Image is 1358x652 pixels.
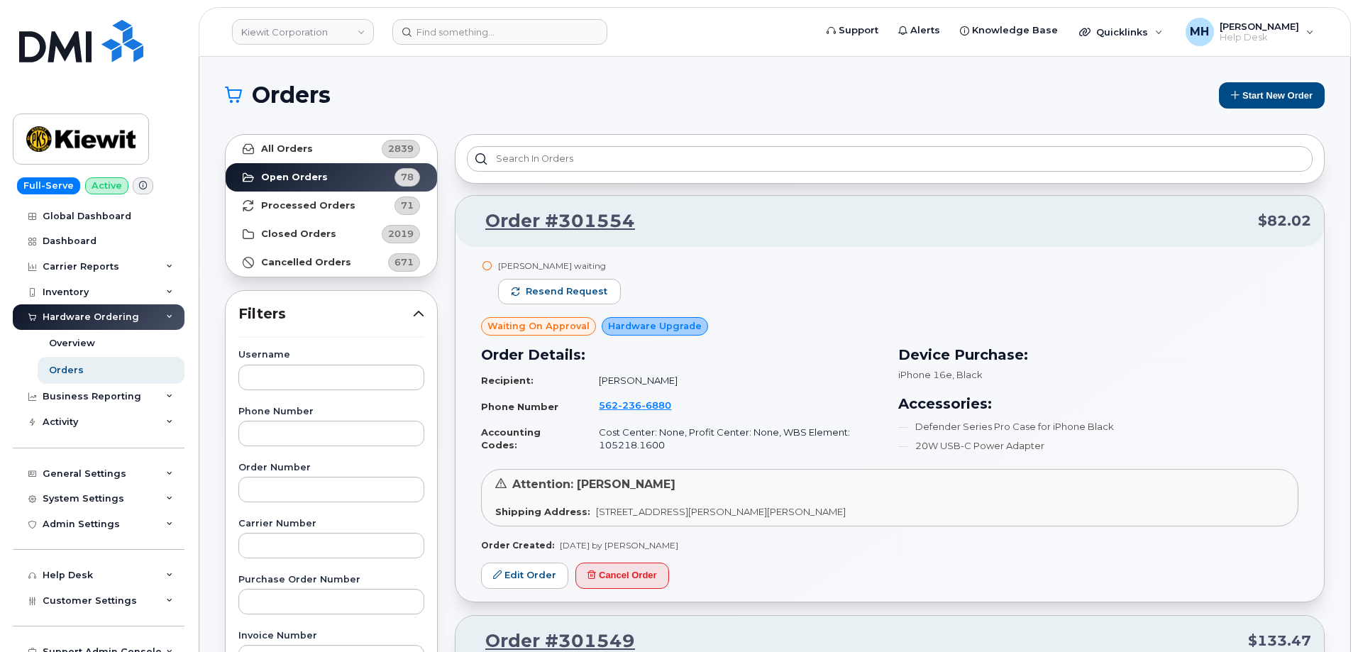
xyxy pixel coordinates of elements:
strong: All Orders [261,143,313,155]
span: $82.02 [1258,211,1311,231]
h3: Order Details: [481,344,881,365]
span: 2019 [388,227,414,241]
span: 236 [618,399,641,411]
a: All Orders2839 [226,135,437,163]
strong: Recipient: [481,375,534,386]
label: Invoice Number [238,631,424,641]
button: Cancel Order [575,563,669,589]
strong: Phone Number [481,401,558,412]
span: Filters [238,304,413,324]
strong: Closed Orders [261,228,336,240]
span: Attention: [PERSON_NAME] [512,477,675,491]
a: Order #301554 [468,209,635,234]
span: 71 [401,199,414,212]
span: , Black [952,369,983,380]
iframe: Messenger Launcher [1296,590,1347,641]
span: [DATE] by [PERSON_NAME] [560,540,678,551]
label: Order Number [238,463,424,473]
td: [PERSON_NAME] [586,368,881,393]
label: Phone Number [238,407,424,416]
label: Carrier Number [238,519,424,529]
span: iPhone 16e [898,369,952,380]
strong: Cancelled Orders [261,257,351,268]
a: 5622366880 [599,399,688,411]
input: Search in orders [467,146,1313,172]
label: Username [238,350,424,360]
span: $133.47 [1248,631,1311,651]
h3: Accessories: [898,393,1298,414]
h3: Device Purchase: [898,344,1298,365]
button: Start New Order [1219,82,1325,109]
a: Edit Order [481,563,568,589]
span: 2839 [388,142,414,155]
span: 671 [394,255,414,269]
a: Closed Orders2019 [226,220,437,248]
button: Resend request [498,279,621,304]
li: Defender Series Pro Case for iPhone Black [898,420,1298,433]
label: Purchase Order Number [238,575,424,585]
span: 562 [599,399,671,411]
span: Resend request [526,285,607,298]
strong: Shipping Address: [495,506,590,517]
strong: Processed Orders [261,200,355,211]
a: Processed Orders71 [226,192,437,220]
span: 78 [401,170,414,184]
strong: Accounting Codes: [481,426,541,451]
span: Hardware Upgrade [608,319,702,333]
span: Waiting On Approval [487,319,590,333]
strong: Open Orders [261,172,328,183]
strong: Order Created: [481,540,554,551]
td: Cost Center: None, Profit Center: None, WBS Element: 105218.1600 [586,420,881,458]
span: [STREET_ADDRESS][PERSON_NAME][PERSON_NAME] [596,506,846,517]
a: Cancelled Orders671 [226,248,437,277]
span: Orders [252,84,331,106]
span: 6880 [641,399,671,411]
li: 20W USB-C Power Adapter [898,439,1298,453]
div: [PERSON_NAME] waiting [498,260,621,272]
a: Open Orders78 [226,163,437,192]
